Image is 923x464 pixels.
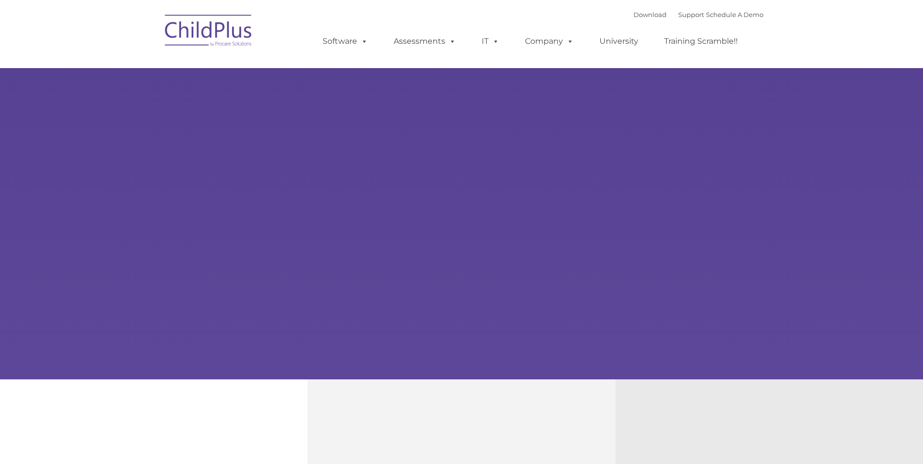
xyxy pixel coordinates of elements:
img: ChildPlus by Procare Solutions [160,8,257,56]
a: University [590,32,648,51]
a: Assessments [384,32,466,51]
a: Schedule A Demo [706,11,763,18]
a: Software [313,32,378,51]
a: Support [678,11,704,18]
a: IT [472,32,509,51]
a: Training Scramble!! [654,32,747,51]
a: Company [515,32,583,51]
a: Download [633,11,667,18]
font: | [633,11,763,18]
